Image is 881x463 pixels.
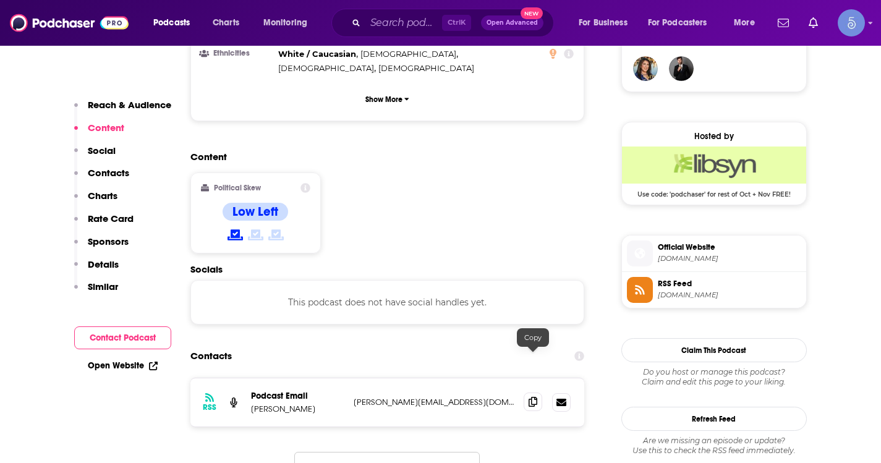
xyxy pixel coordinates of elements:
button: open menu [255,13,323,33]
button: open menu [145,13,206,33]
span: feeds.libsyn.com [658,291,801,300]
p: Contacts [88,167,129,179]
img: lisabonnice [633,56,658,81]
h2: Contacts [190,344,232,368]
p: Content [88,122,124,134]
button: Show More [201,88,574,111]
p: Details [88,258,119,270]
p: Podcast Email [251,391,344,401]
img: Libsyn Deal: Use code: 'podchaser' for rest of Oct + Nov FREE! [622,147,806,184]
span: New [521,7,543,19]
button: Sponsors [74,236,129,258]
button: Show profile menu [838,9,865,36]
span: Podcasts [153,14,190,32]
button: open menu [640,13,725,33]
input: Search podcasts, credits, & more... [365,13,442,33]
img: Podchaser - Follow, Share and Rate Podcasts [10,11,129,35]
p: Charts [88,190,117,202]
h3: RSS [203,402,216,412]
span: pointofrelationpodcast.com [658,254,801,263]
h2: Content [190,151,575,163]
div: Copy [517,328,549,347]
a: Open Website [88,360,158,371]
span: Logged in as Spiral5-G1 [838,9,865,36]
a: Show notifications dropdown [773,12,794,33]
a: Show notifications dropdown [804,12,823,33]
button: Social [74,145,116,168]
span: For Podcasters [648,14,707,32]
span: RSS Feed [658,278,801,289]
a: Official Website[DOMAIN_NAME] [627,240,801,266]
span: [DEMOGRAPHIC_DATA] [360,49,456,59]
a: RSS Feed[DOMAIN_NAME] [627,277,801,303]
span: Official Website [658,242,801,253]
p: Social [88,145,116,156]
span: , [360,47,458,61]
button: Refresh Feed [621,407,807,431]
span: Charts [213,14,239,32]
button: Content [74,122,124,145]
p: Similar [88,281,118,292]
span: Ctrl K [442,15,471,31]
button: Charts [74,190,117,213]
p: [PERSON_NAME][EMAIL_ADDRESS][DOMAIN_NAME] [354,397,514,407]
div: Search podcasts, credits, & more... [343,9,566,37]
button: Claim This Podcast [621,338,807,362]
img: User Profile [838,9,865,36]
span: , [278,61,376,75]
button: Contact Podcast [74,326,171,349]
span: [DEMOGRAPHIC_DATA] [278,63,374,73]
h2: Political Skew [214,184,261,192]
a: Charts [205,13,247,33]
span: For Business [579,14,628,32]
h2: Socials [190,263,585,275]
button: Similar [74,281,118,304]
button: Rate Card [74,213,134,236]
button: open menu [725,13,770,33]
button: open menu [570,13,643,33]
button: Open AdvancedNew [481,15,543,30]
span: Use code: 'podchaser' for rest of Oct + Nov FREE! [622,184,806,198]
div: This podcast does not have social handles yet. [190,280,585,325]
p: Reach & Audience [88,99,171,111]
button: Contacts [74,167,129,190]
p: Sponsors [88,236,129,247]
span: [DEMOGRAPHIC_DATA] [378,63,474,73]
span: Open Advanced [487,20,538,26]
div: Hosted by [622,131,806,142]
span: Do you host or manage this podcast? [621,367,807,377]
p: Rate Card [88,213,134,224]
span: , [278,47,358,61]
img: JohirMia [669,56,694,81]
a: Libsyn Deal: Use code: 'podchaser' for rest of Oct + Nov FREE! [622,147,806,197]
span: Monitoring [263,14,307,32]
h3: Ethnicities [201,49,273,57]
div: Claim and edit this page to your liking. [621,367,807,387]
div: Are we missing an episode or update? Use this to check the RSS feed immediately. [621,436,807,456]
p: [PERSON_NAME] [251,404,344,414]
span: More [734,14,755,32]
h4: Low Left [232,204,278,219]
button: Reach & Audience [74,99,171,122]
span: White / Caucasian [278,49,356,59]
button: Details [74,258,119,281]
p: Show More [365,95,402,104]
